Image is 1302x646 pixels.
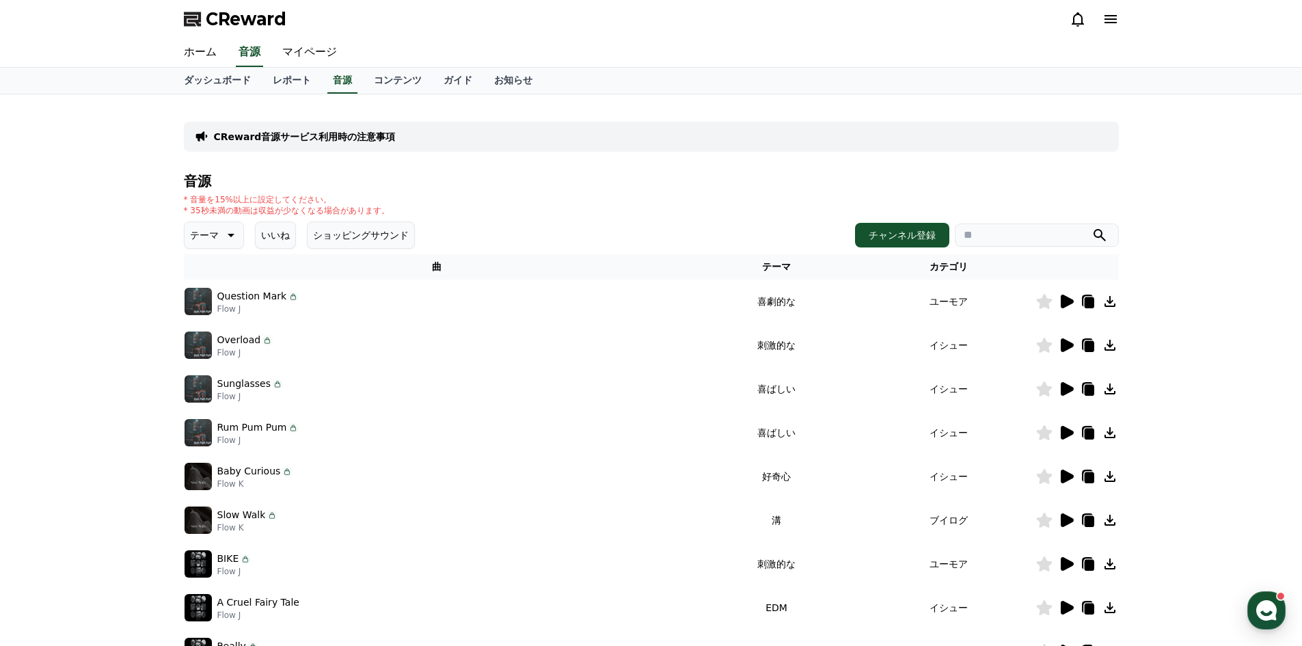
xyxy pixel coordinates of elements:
[217,304,299,314] p: Flow J
[113,455,154,466] span: Messages
[190,226,219,245] p: テーマ
[255,221,296,249] button: いいね
[433,68,483,94] a: ガイド
[184,174,1119,189] h4: 音源
[863,323,1035,367] td: イシュー
[184,221,244,249] button: テーマ
[217,391,283,402] p: Flow J
[214,130,396,144] a: CReward音源サービス利用時の注意事項
[271,38,348,67] a: マイページ
[185,375,212,403] img: music
[690,323,863,367] td: 刺激的な
[184,8,286,30] a: CReward
[863,586,1035,630] td: イシュー
[176,433,262,468] a: Settings
[217,377,271,391] p: Sunglasses
[35,454,59,465] span: Home
[262,68,322,94] a: レポート
[173,38,228,67] a: ホーム
[184,205,390,216] p: * 35秒未満の動画は収益が少なくなる場合があります。
[173,68,262,94] a: ダッシュボード
[690,586,863,630] td: EDM
[185,594,212,621] img: music
[185,507,212,534] img: music
[863,411,1035,455] td: イシュー
[690,455,863,498] td: 好奇心
[217,552,239,566] p: BIKE
[863,498,1035,542] td: ブイログ
[217,435,299,446] p: Flow J
[307,221,415,249] button: ショッピングサウンド
[217,522,278,533] p: Flow K
[690,367,863,411] td: 喜ばしい
[184,194,390,205] p: * 音量を15%以上に設定してください。
[363,68,433,94] a: コンテンツ
[863,542,1035,586] td: ユーモア
[690,498,863,542] td: 溝
[217,479,293,489] p: Flow K
[206,8,286,30] span: CReward
[90,433,176,468] a: Messages
[185,419,212,446] img: music
[855,223,949,247] button: チャンネル登録
[327,68,357,94] a: 音源
[483,68,543,94] a: お知らせ
[690,542,863,586] td: 刺激的な
[4,433,90,468] a: Home
[217,347,273,358] p: Flow J
[202,454,236,465] span: Settings
[217,508,266,522] p: Slow Walk
[184,254,690,280] th: 曲
[217,464,281,479] p: Baby Curious
[690,280,863,323] td: 喜劇的な
[185,288,212,315] img: music
[217,333,261,347] p: Overload
[690,254,863,280] th: テーマ
[217,610,299,621] p: Flow J
[863,280,1035,323] td: ユーモア
[217,566,252,577] p: Flow J
[217,595,299,610] p: A Cruel Fairy Tale
[217,420,287,435] p: Rum Pum Pum
[185,550,212,578] img: music
[185,463,212,490] img: music
[690,411,863,455] td: 喜ばしい
[863,254,1035,280] th: カテゴリ
[236,38,263,67] a: 音源
[185,332,212,359] img: music
[863,455,1035,498] td: イシュー
[863,367,1035,411] td: イシュー
[217,289,287,304] p: Question Mark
